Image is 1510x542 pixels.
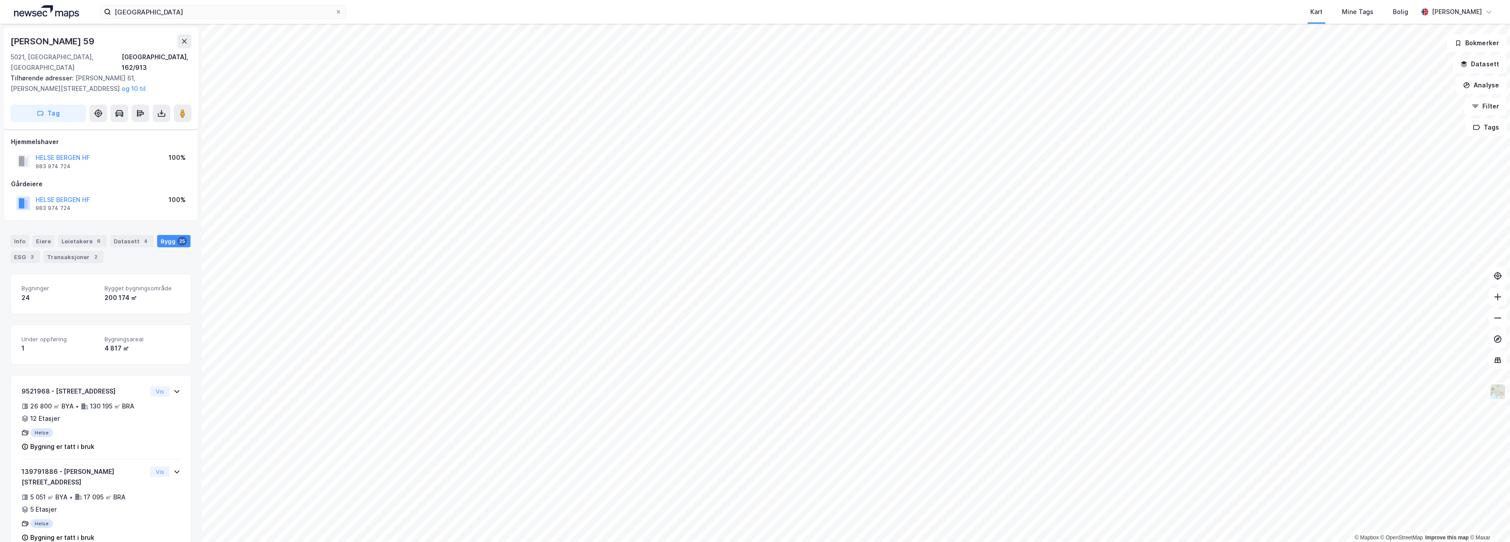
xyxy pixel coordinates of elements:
div: • [75,403,79,410]
div: 100% [169,152,186,163]
a: OpenStreetMap [1381,535,1423,541]
div: Hjemmelshaver [11,137,191,147]
div: 25 [177,237,187,246]
div: Transaksjoner [43,251,104,263]
div: 5 Etasjer [30,504,57,515]
div: ESG [11,251,40,263]
span: Bygningsareal [104,336,180,343]
div: Bolig [1393,7,1408,17]
div: 100% [169,195,186,205]
div: 2 [91,253,100,261]
div: 12 Etasjer [30,413,60,424]
img: Z [1489,383,1506,400]
div: 9521968 - [STREET_ADDRESS] [22,386,147,397]
div: 17 095 ㎡ BRA [84,492,126,502]
div: 4 817 ㎡ [104,343,180,354]
div: Datasett [110,235,154,247]
a: Mapbox [1355,535,1379,541]
span: Bygget bygningsområde [104,285,180,292]
span: Bygninger [22,285,97,292]
div: Eiere [32,235,54,247]
iframe: Chat Widget [1466,500,1510,542]
button: Tags [1466,119,1506,136]
div: 1 [22,343,97,354]
button: Tag [11,105,86,122]
div: • [69,494,73,501]
div: [PERSON_NAME] 61, [PERSON_NAME][STREET_ADDRESS] [11,73,184,94]
button: Datasett [1453,55,1506,73]
div: 26 800 ㎡ BYA [30,401,74,412]
button: Vis [150,466,170,477]
div: [PERSON_NAME] 59 [11,34,96,48]
div: Mine Tags [1342,7,1373,17]
div: 3 [28,253,36,261]
div: [GEOGRAPHIC_DATA], 162/913 [122,52,191,73]
div: 5021, [GEOGRAPHIC_DATA], [GEOGRAPHIC_DATA] [11,52,122,73]
div: [PERSON_NAME] [1432,7,1482,17]
span: Under oppføring [22,336,97,343]
div: Bygg [157,235,191,247]
div: 130 195 ㎡ BRA [90,401,134,412]
button: Analyse [1456,76,1506,94]
div: 200 174 ㎡ [104,293,180,303]
div: 24 [22,293,97,303]
div: Leietakere [58,235,107,247]
img: logo.a4113a55bc3d86da70a041830d287a7e.svg [14,5,79,18]
button: Filter [1464,98,1506,115]
div: Kontrollprogram for chat [1466,500,1510,542]
div: 6 [94,237,103,246]
div: Gårdeiere [11,179,191,189]
div: 983 974 724 [36,163,71,170]
button: Bokmerker [1447,34,1506,52]
div: Info [11,235,29,247]
div: 983 974 724 [36,205,71,212]
div: 4 [141,237,150,246]
div: Bygning er tatt i bruk [30,441,94,452]
div: 5 051 ㎡ BYA [30,492,68,502]
button: Vis [150,386,170,397]
div: 139791886 - [PERSON_NAME][STREET_ADDRESS] [22,466,147,488]
span: Tilhørende adresser: [11,74,75,82]
input: Søk på adresse, matrikkel, gårdeiere, leietakere eller personer [111,5,335,18]
div: Kart [1310,7,1323,17]
a: Improve this map [1425,535,1469,541]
